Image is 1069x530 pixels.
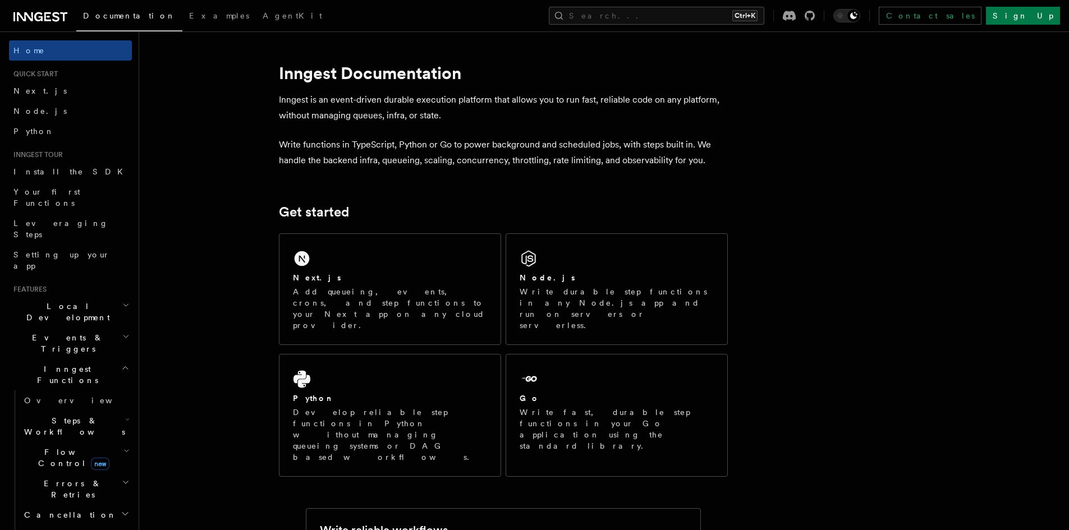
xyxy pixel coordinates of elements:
[279,354,501,477] a: PythonDevelop reliable step functions in Python without managing queueing systems or DAG based wo...
[9,70,58,79] span: Quick start
[293,407,487,463] p: Develop reliable step functions in Python without managing queueing systems or DAG based workflows.
[520,393,540,404] h2: Go
[13,250,110,270] span: Setting up your app
[9,162,132,182] a: Install the SDK
[13,167,130,176] span: Install the SDK
[732,10,758,21] kbd: Ctrl+K
[20,390,132,411] a: Overview
[9,150,63,159] span: Inngest tour
[13,187,80,208] span: Your first Functions
[20,509,117,520] span: Cancellation
[9,213,132,245] a: Leveraging Steps
[9,332,122,354] span: Events & Triggers
[20,478,122,500] span: Errors & Retries
[833,9,860,22] button: Toggle dark mode
[13,127,54,136] span: Python
[9,359,132,390] button: Inngest Functions
[520,407,714,451] p: Write fast, durable step functions in your Go application using the standard library.
[91,458,109,470] span: new
[20,411,132,442] button: Steps & Workflows
[506,233,728,345] a: Node.jsWrite durable step functions in any Node.js app and run on servers or serverless.
[9,328,132,359] button: Events & Triggers
[83,11,176,20] span: Documentation
[293,272,341,283] h2: Next.js
[24,396,140,405] span: Overview
[189,11,249,20] span: Examples
[13,219,108,239] span: Leveraging Steps
[520,272,575,283] h2: Node.js
[879,7,981,25] a: Contact sales
[9,101,132,121] a: Node.js
[986,7,1060,25] a: Sign Up
[20,442,132,473] button: Flow Controlnew
[279,63,728,83] h1: Inngest Documentation
[20,415,125,437] span: Steps & Workflows
[293,286,487,331] p: Add queueing, events, crons, and step functions to your Next app on any cloud provider.
[9,245,132,276] a: Setting up your app
[520,286,714,331] p: Write durable step functions in any Node.js app and run on servers or serverless.
[13,86,67,95] span: Next.js
[279,233,501,345] a: Next.jsAdd queueing, events, crons, and step functions to your Next app on any cloud provider.
[13,107,67,116] span: Node.js
[279,137,728,168] p: Write functions in TypeScript, Python or Go to power background and scheduled jobs, with steps bu...
[9,301,122,323] span: Local Development
[9,121,132,141] a: Python
[256,3,329,30] a: AgentKit
[9,81,132,101] a: Next.js
[20,446,123,469] span: Flow Control
[279,204,349,220] a: Get started
[506,354,728,477] a: GoWrite fast, durable step functions in your Go application using the standard library.
[9,285,47,294] span: Features
[9,363,121,386] span: Inngest Functions
[9,182,132,213] a: Your first Functions
[20,473,132,505] button: Errors & Retries
[549,7,764,25] button: Search...Ctrl+K
[20,505,132,525] button: Cancellation
[9,40,132,61] a: Home
[76,3,182,31] a: Documentation
[9,296,132,328] button: Local Development
[293,393,334,404] h2: Python
[182,3,256,30] a: Examples
[13,45,45,56] span: Home
[279,92,728,123] p: Inngest is an event-driven durable execution platform that allows you to run fast, reliable code ...
[263,11,322,20] span: AgentKit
